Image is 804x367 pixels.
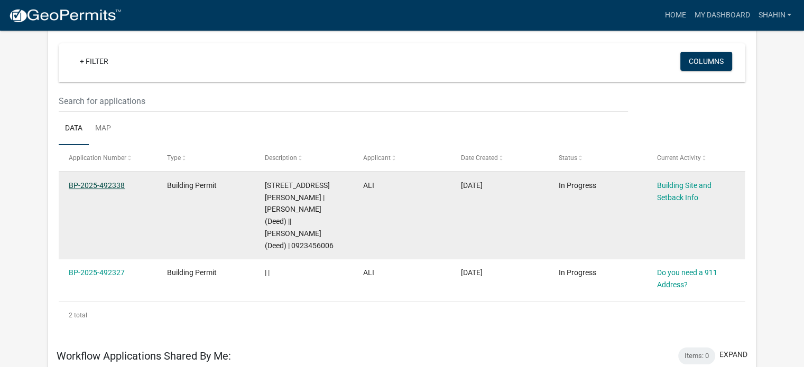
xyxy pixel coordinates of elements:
span: In Progress [559,181,596,190]
input: Search for applications [59,90,628,112]
div: Items: 0 [678,347,715,364]
a: Home [660,5,690,25]
a: BP-2025-492327 [69,268,125,277]
a: Do you need a 911 Address? [657,268,717,289]
span: Current Activity [657,154,701,162]
span: ALI [363,181,374,190]
datatable-header-cell: Type [156,145,254,171]
datatable-header-cell: Current Activity [647,145,745,171]
button: expand [719,349,747,360]
a: Map [89,112,117,146]
span: 10/14/2025 [461,268,483,277]
h5: Workflow Applications Shared By Me: [57,350,231,362]
span: Date Created [461,154,498,162]
a: Data [59,112,89,146]
span: Description [265,154,297,162]
a: + Filter [71,52,117,71]
datatable-header-cell: Date Created [451,145,549,171]
span: ALI [363,268,374,277]
span: 525 2ND ST KELLOGG | NEAL, KIMBRA K (Deed) || HALE, HARLEY J (Deed) | 0923456006 [265,181,334,250]
button: Columns [680,52,732,71]
span: 10/14/2025 [461,181,483,190]
span: Building Permit [167,268,217,277]
a: BP-2025-492338 [69,181,125,190]
span: Status [559,154,577,162]
span: | | [265,268,270,277]
div: 2 total [59,302,745,328]
span: In Progress [559,268,596,277]
datatable-header-cell: Description [255,145,353,171]
a: My Dashboard [690,5,754,25]
datatable-header-cell: Status [549,145,646,171]
span: Application Number [69,154,126,162]
datatable-header-cell: Applicant [353,145,450,171]
span: Type [167,154,181,162]
span: Building Permit [167,181,217,190]
span: Applicant [363,154,391,162]
div: collapse [48,24,756,339]
a: SHAHIN [754,5,796,25]
a: Building Site and Setback Info [657,181,711,202]
datatable-header-cell: Application Number [59,145,156,171]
